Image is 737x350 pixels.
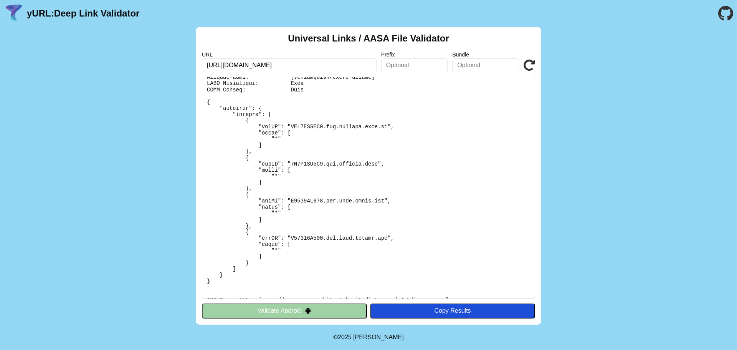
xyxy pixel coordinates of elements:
input: Optional [381,58,448,72]
a: Michael Ibragimchayev's Personal Site [353,334,404,340]
pre: Lorem ipsu do: sitam://cons.ad.eli/seddo-eiu-temp-incididuntu La Etdolore: Magn Aliquae-admi: [ve... [202,77,535,299]
input: Required [202,58,377,72]
label: URL [202,51,377,58]
button: Copy Results [370,304,535,318]
label: Bundle [452,51,519,58]
div: Copy Results [374,307,531,314]
span: 2025 [338,334,352,340]
footer: © [333,325,403,350]
label: Prefix [381,51,448,58]
img: droidIcon.svg [305,307,311,314]
a: yURL:Deep Link Validator [27,8,139,19]
input: Optional [452,58,519,72]
button: Validate Android [202,304,367,318]
img: yURL Logo [4,3,24,23]
h2: Universal Links / AASA File Validator [288,33,449,44]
